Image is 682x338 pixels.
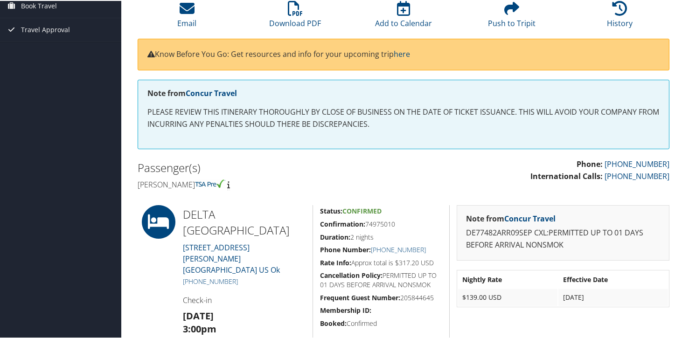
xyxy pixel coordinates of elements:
strong: 3:00pm [183,322,216,334]
td: $139.00 USD [458,288,557,305]
span: Confirmed [342,206,382,214]
h2: Passenger(s) [138,159,397,175]
strong: Rate Info: [320,257,351,266]
h5: 74975010 [320,219,442,228]
a: Concur Travel [505,213,556,223]
strong: Frequent Guest Number: [320,292,400,301]
a: [PHONE_NUMBER] [605,158,669,168]
h4: [PERSON_NAME] [138,179,397,189]
a: Concur Travel [186,87,237,97]
p: DE77482ARR09SEP CXL:PERMITTED UP TO 01 DAYS BEFORE ARRIVAL NONSMOK [466,226,660,250]
img: tsa-precheck.png [195,179,225,187]
p: PLEASE REVIEW THIS ITINERARY THOROUGHLY BY CLOSE OF BUSINESS ON THE DATE OF TICKET ISSUANCE. THIS... [147,105,660,129]
strong: Note from [466,213,556,223]
strong: Phone Number: [320,244,371,253]
h5: 205844645 [320,292,442,302]
h2: DELTA [GEOGRAPHIC_DATA] [183,206,306,237]
strong: Duration: [320,232,350,241]
strong: Status: [320,206,342,214]
h5: Confirmed [320,318,442,327]
strong: Membership ID: [320,305,371,314]
a: History [607,5,633,28]
th: Effective Date [558,270,668,287]
a: [PHONE_NUMBER] [183,276,238,285]
strong: Phone: [577,158,603,168]
a: [STREET_ADDRESS][PERSON_NAME][GEOGRAPHIC_DATA] US Ok [183,241,280,274]
a: [PHONE_NUMBER] [371,244,426,253]
strong: [DATE] [183,309,214,321]
p: Know Before You Go: Get resources and info for your upcoming trip [147,48,660,60]
a: here [394,48,410,58]
h5: 2 nights [320,232,442,241]
a: Push to Tripit [488,5,536,28]
strong: Cancellation Policy: [320,270,383,279]
th: Nightly Rate [458,270,557,287]
td: [DATE] [558,288,668,305]
a: Download PDF [270,5,321,28]
strong: International Calls: [530,170,603,180]
span: Travel Approval [21,17,70,41]
a: [PHONE_NUMBER] [605,170,669,180]
strong: Confirmation: [320,219,365,228]
h4: Check-in [183,294,306,304]
strong: Note from [147,87,237,97]
h5: PERMITTED UP TO 01 DAYS BEFORE ARRIVAL NONSMOK [320,270,442,288]
a: Email [178,5,197,28]
h5: Approx total is $317.20 USD [320,257,442,267]
a: Add to Calendar [375,5,432,28]
strong: Booked: [320,318,347,327]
